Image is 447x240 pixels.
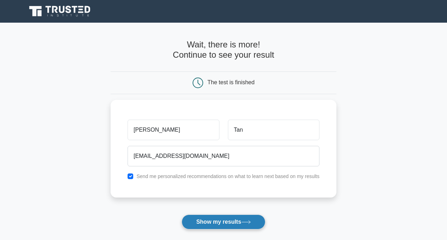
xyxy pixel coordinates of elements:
div: The test is finished [207,79,254,85]
input: Email [128,146,319,166]
h4: Wait, there is more! Continue to see your result [111,40,336,60]
input: First name [128,120,219,140]
label: Send me personalized recommendations on what to learn next based on my results [136,173,319,179]
input: Last name [228,120,319,140]
button: Show my results [182,215,265,229]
